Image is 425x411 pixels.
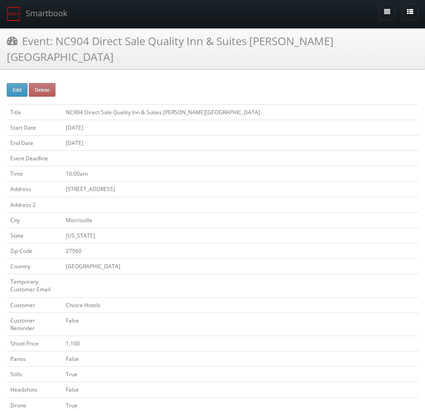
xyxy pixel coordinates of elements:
img: smartbook-logo.png [7,7,21,21]
td: 10:00am [62,166,418,182]
td: Choice Hotels [62,297,418,313]
button: Edit [7,83,27,97]
td: [GEOGRAPHIC_DATA] [62,259,418,274]
td: Customer Reminder [7,313,62,336]
td: Title [7,104,62,120]
td: Headshots [7,382,62,397]
td: 27560 [62,243,418,258]
button: Delete [29,83,55,97]
td: True [62,367,418,382]
td: Customer [7,297,62,313]
td: Address 2 [7,197,62,212]
td: Panos [7,351,62,367]
td: End Date [7,135,62,150]
td: [STREET_ADDRESS] [62,182,418,197]
td: False [62,313,418,336]
td: [US_STATE] [62,228,418,243]
td: Address [7,182,62,197]
td: Start Date [7,120,62,135]
td: Time [7,166,62,182]
td: [DATE] [62,135,418,150]
td: NC904 Direct Sale Quality Inn & Suites [PERSON_NAME][GEOGRAPHIC_DATA] [62,104,418,120]
td: Stills [7,367,62,382]
td: Zip Code [7,243,62,258]
td: State [7,228,62,243]
td: Morrisville [62,212,418,228]
td: False [62,351,418,367]
td: 1,100 [62,336,418,351]
td: City [7,212,62,228]
td: False [62,382,418,397]
td: [DATE] [62,120,418,135]
td: Temporary Customer Email [7,274,62,297]
td: Shoot Price [7,336,62,351]
td: Event Deadline [7,151,62,166]
td: Country [7,259,62,274]
h3: Event: NC904 Direct Sale Quality Inn & Suites [PERSON_NAME][GEOGRAPHIC_DATA] [7,33,418,65]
